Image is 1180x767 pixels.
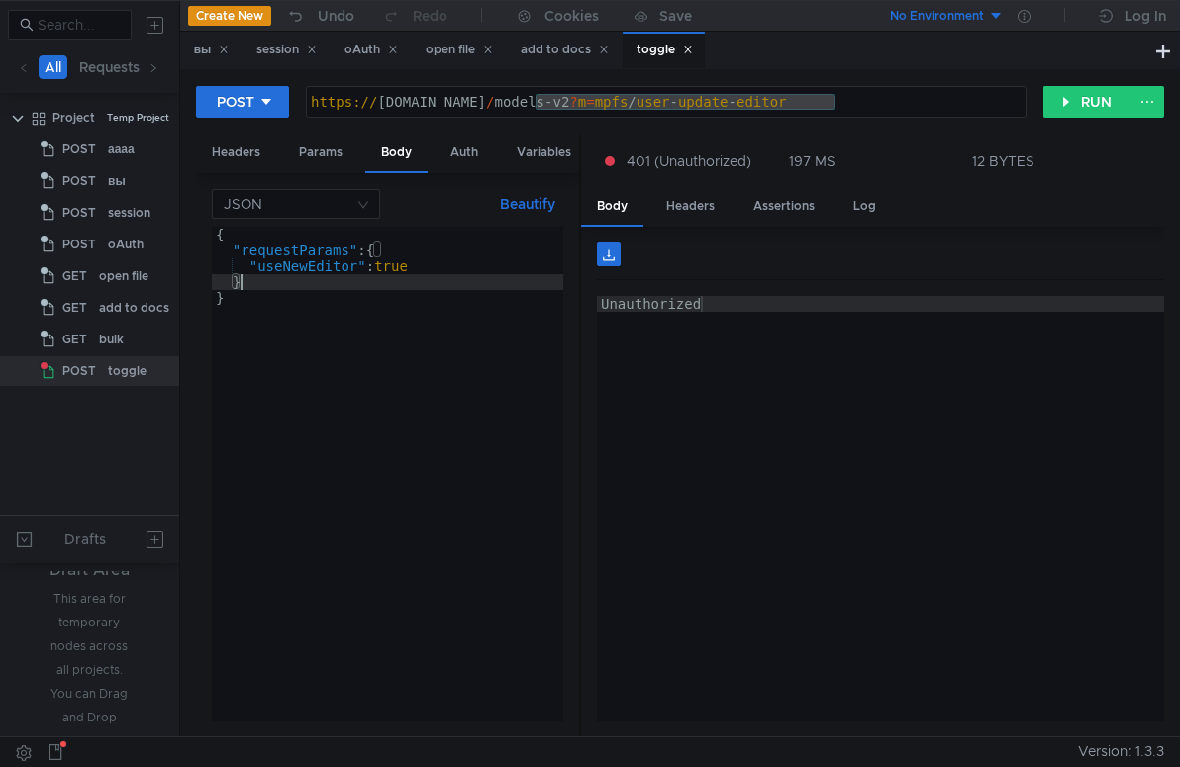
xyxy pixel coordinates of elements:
div: No Environment [890,7,984,26]
div: Headers [650,188,731,225]
div: Body [581,188,643,227]
span: POST [62,356,96,386]
span: Version: 1.3.3 [1078,737,1164,766]
div: Body [365,135,428,173]
div: Temp Project [107,103,169,133]
button: Redo [368,1,461,31]
div: POST [217,91,254,113]
span: POST [62,230,96,259]
span: POST [62,166,96,196]
div: Headers [196,135,276,171]
div: oAuth [344,40,398,60]
button: Beautify [492,192,563,216]
div: Auth [435,135,494,171]
div: Log In [1125,4,1166,28]
div: open file [99,261,148,291]
span: 401 (Unauthorized) [627,150,751,172]
div: 12 BYTES [972,152,1034,170]
div: open file [426,40,493,60]
button: RUN [1043,86,1131,118]
div: Redo [413,4,447,28]
span: GET [62,261,87,291]
div: add to docs [521,40,609,60]
button: All [39,55,67,79]
button: POST [196,86,289,118]
div: oAuth [108,230,144,259]
div: 197 MS [789,152,836,170]
div: Variables [501,135,587,171]
div: add to docs [99,293,169,323]
div: Drafts [64,527,106,551]
div: Assertions [737,188,831,225]
div: Undo [318,4,354,28]
div: Project [52,103,95,133]
div: аааа [108,135,135,164]
div: toggle [637,40,693,60]
div: Save [659,9,692,23]
span: GET [62,325,87,354]
button: Create New [188,6,271,26]
input: Search... [38,14,120,36]
button: Requests [73,55,146,79]
span: POST [62,198,96,228]
span: POST [62,135,96,164]
div: bulk [99,325,124,354]
div: вы [194,40,230,60]
div: toggle [108,356,147,386]
button: Undo [271,1,368,31]
div: Log [837,188,892,225]
span: GET [62,293,87,323]
div: session [108,198,150,228]
div: Params [283,135,358,171]
div: вы [108,166,126,196]
div: Cookies [544,4,599,28]
div: session [256,40,317,60]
